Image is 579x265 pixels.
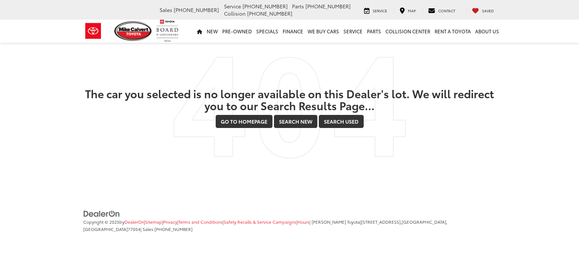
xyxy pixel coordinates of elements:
a: WE BUY CARS [305,20,341,43]
a: Search Used [319,115,364,128]
a: Rent a Toyota [432,20,473,43]
a: About Us [473,20,501,43]
span: | [177,219,223,225]
span: Parts [292,3,304,10]
a: Service [341,20,365,43]
span: by [119,219,144,225]
span: [PHONE_NUMBER] [305,3,351,10]
a: Privacy [163,219,177,225]
img: DealerOn [83,210,120,218]
span: [PHONE_NUMBER] [174,6,219,13]
a: Specials [254,20,280,43]
span: Map [408,8,416,13]
span: Service [224,3,241,10]
span: Sales [160,6,172,13]
img: Mike Calvert Toyota [114,21,153,41]
a: Contact [423,7,461,14]
a: DealerOn [83,210,120,217]
span: [PHONE_NUMBER] [155,226,193,232]
a: Safety Recalls & Service Campaigns, Opens in a new tab [224,219,296,225]
span: | [162,219,177,225]
span: | [296,219,309,225]
h2: The car you selected is no longer available on this Dealer's lot. We will redirect you to our Sea... [83,87,496,111]
a: DealerOn Home Page [124,219,144,225]
span: [PHONE_NUMBER] [247,10,292,17]
a: My Saved Vehicles [466,7,499,14]
span: Contact [438,8,455,13]
span: [PHONE_NUMBER] [242,3,288,10]
span: | [144,219,162,225]
a: Service [359,7,393,14]
span: [STREET_ADDRESS], [361,219,402,225]
a: Parts [365,20,383,43]
a: Home [195,20,204,43]
span: 77054 [128,226,140,232]
a: Finance [280,20,305,43]
span: | [PERSON_NAME] Toyota [309,219,360,225]
a: Map [394,7,421,14]
a: Terms and Conditions [178,219,223,225]
span: Copyright © 2025 [83,219,119,225]
span: [GEOGRAPHIC_DATA] [83,226,128,232]
a: Hours [297,219,309,225]
a: Collision Center [383,20,432,43]
span: [GEOGRAPHIC_DATA], [402,219,447,225]
a: Sitemap [145,219,162,225]
img: Toyota [80,19,107,43]
a: Pre-Owned [220,20,254,43]
span: Collision [224,10,246,17]
a: New [204,20,220,43]
span: | [223,219,296,225]
a: Search New [274,115,317,128]
span: Service [373,8,387,13]
a: Go to Homepage [216,115,272,128]
span: | Sales: [140,226,193,232]
span: Saved [482,8,494,13]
